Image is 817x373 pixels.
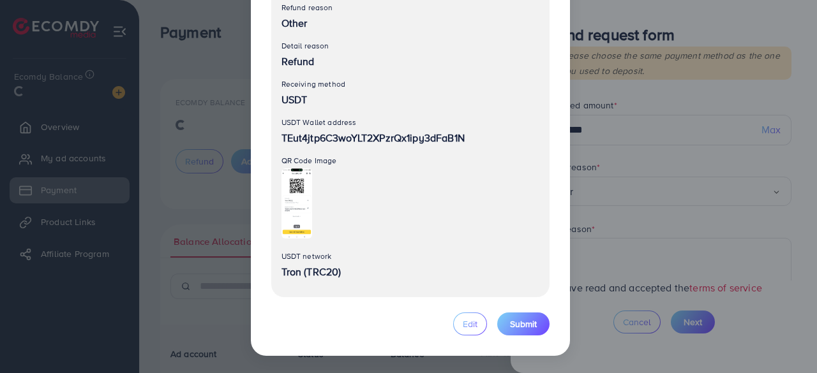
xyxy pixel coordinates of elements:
[281,15,539,31] p: Other
[497,312,550,335] button: Submit
[281,115,539,130] p: USDT Wallet address
[463,318,477,330] span: Edit
[281,264,539,279] p: Tron (TRC20)
[281,249,539,264] p: USDT network
[281,92,539,107] p: USDT
[510,318,537,330] span: Submit
[281,153,539,168] p: QR Code Image
[281,54,539,69] p: Refund
[281,168,313,238] img: Preview Image
[281,130,539,145] p: TEut4jtp6C3woYLT2XPzrQx1ipy3dFaB1N
[281,38,539,54] p: Detail reason
[281,77,539,92] p: Receiving method
[763,316,807,363] iframe: Chat
[453,312,487,335] button: Edit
